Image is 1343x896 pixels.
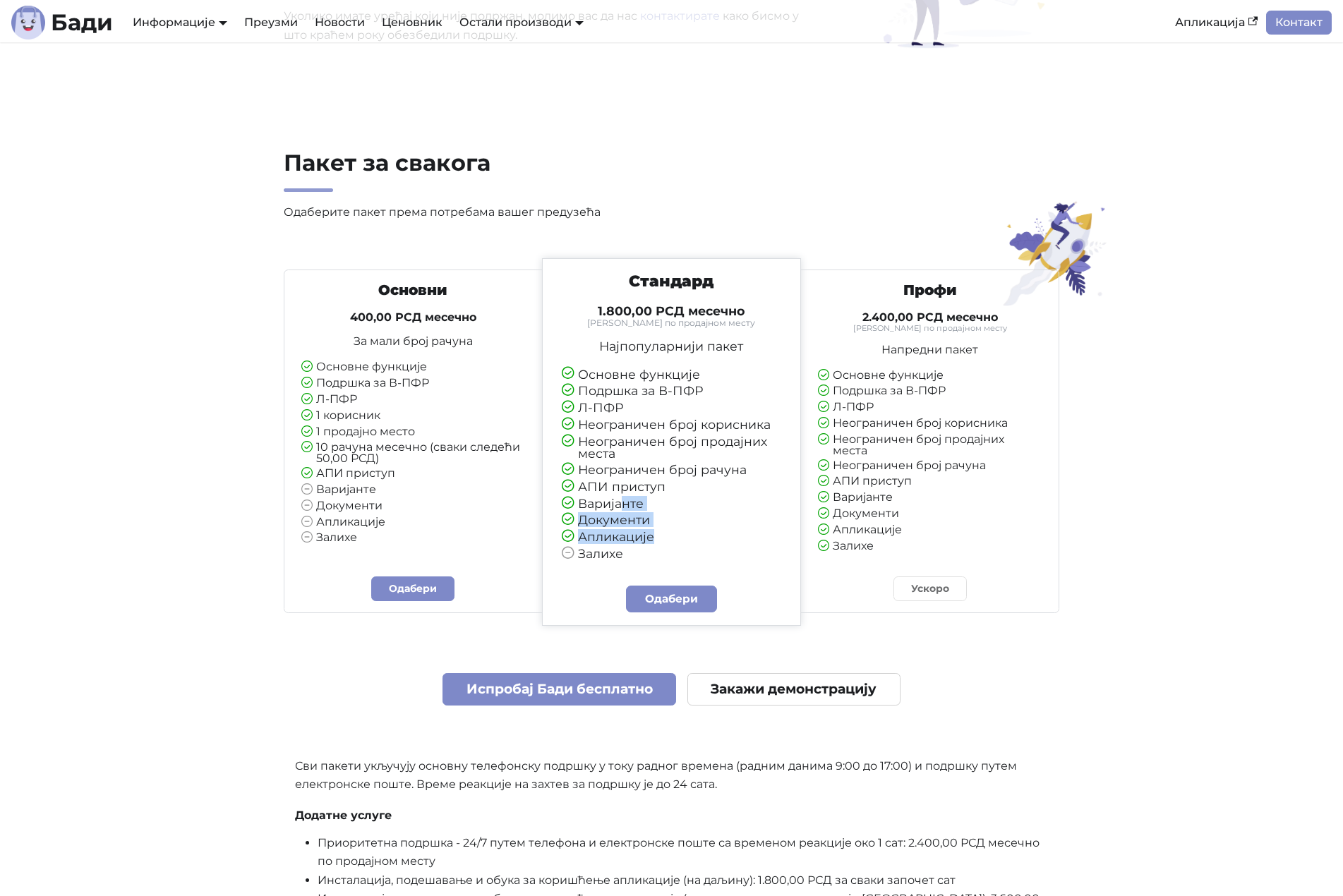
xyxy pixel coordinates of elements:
p: Најпопуларнији пакет [562,340,782,353]
li: Апликације [818,524,1042,537]
a: Преузми [236,11,306,35]
p: Напредни пакет [818,344,1042,356]
li: Подршка за В-ПФР [562,385,782,398]
a: ЛогоБади [11,6,113,40]
li: АПИ приступ [562,480,782,494]
li: Варијанте [818,492,1042,504]
li: Подршка за В-ПФР [301,377,525,390]
small: [PERSON_NAME] по продајном месту [818,325,1042,332]
a: Апликација [1167,11,1266,35]
a: Новости [306,11,373,35]
li: Основне функције [301,361,525,374]
a: Информације [133,16,227,29]
li: Л-ПФР [818,401,1042,414]
h4: 400,00 РСД месечно [301,310,525,325]
li: Неограничен број корисника [818,418,1042,430]
li: АПИ приступ [301,468,525,480]
p: Сви пакети укључују основну телефонску подршку у току радног времена (радним данима 9:00 до 17:00... [295,757,1049,794]
a: Остали производи [459,16,584,29]
li: Л-ПФР [301,394,525,406]
li: Апликације [301,516,525,529]
a: Контакт [1266,11,1332,35]
h3: Стандард [562,272,782,291]
h4: Додатне услуге [295,809,1049,823]
li: Документи [301,500,525,513]
li: Неограничен број рачуна [818,460,1042,473]
h2: Пакет за свакога [284,149,805,192]
li: Неограничен број продајних места [818,434,1042,456]
li: Л-ПФР [562,401,782,415]
h4: 2.400,00 РСД месечно [818,310,1042,325]
li: Неограничен број рачуна [562,464,782,477]
li: АПИ приступ [818,476,1042,488]
h4: 1.800,00 РСД месечно [562,303,782,319]
a: Ценовник [373,11,451,35]
li: Приоритетна подршка - 24/7 путем телефона и електронске поште са временом реакције око 1 сат: 2.4... [318,834,1049,871]
a: Одабери [626,586,718,612]
li: Варијанте [301,484,525,497]
li: Инсталација, подешавање и обука за коришћење апликације (на даљину): 1.800,00 РСД за сваки започе... [318,871,1049,890]
li: Документи [818,508,1042,521]
li: Основне функције [562,368,782,382]
li: Неограничен број продајних места [562,435,782,460]
li: Апликације [562,531,782,544]
li: Неограничен број корисника [562,418,782,432]
li: Варијанте [562,497,782,511]
li: Залихе [301,532,525,545]
li: 1 корисник [301,410,525,423]
li: 1 продајно место [301,426,525,439]
a: Закажи демонстрацију [687,673,901,706]
li: 10 рачуна месечно (сваки следећи 50,00 РСД) [301,442,525,464]
h3: Профи [818,281,1042,299]
li: Залихе [562,547,782,561]
a: Одабери [371,576,454,601]
li: Подршка за В-ПФР [818,385,1042,398]
b: Бади [51,11,113,34]
p: Одаберите пакет према потребама вашег предузећа [284,203,805,222]
li: Основне функције [818,370,1042,382]
img: Пакет за свакога [994,200,1116,307]
img: Лого [11,6,45,40]
p: За мали број рачуна [301,336,525,347]
a: Испробај Бади бесплатно [442,673,676,706]
h3: Основни [301,281,525,299]
small: [PERSON_NAME] по продајном месту [562,319,782,327]
li: Документи [562,514,782,527]
li: Залихе [818,540,1042,553]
